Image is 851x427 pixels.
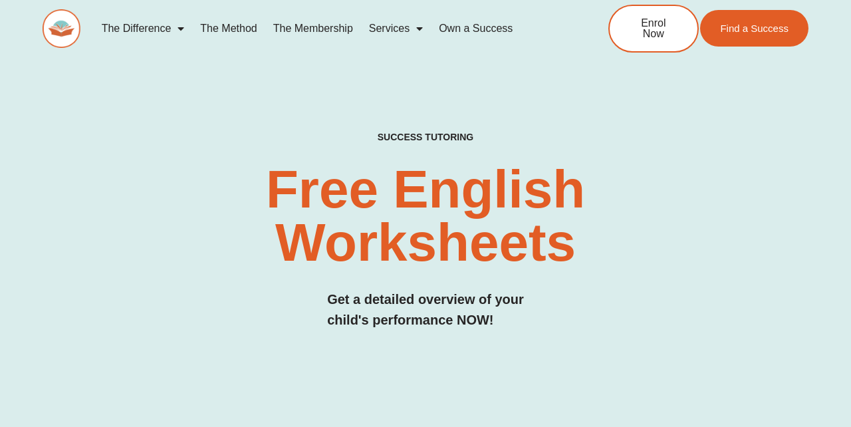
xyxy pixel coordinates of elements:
[173,163,678,269] h2: Free English Worksheets​
[608,5,699,53] a: Enrol Now
[327,289,524,331] h3: Get a detailed overview of your child's performance NOW!
[192,13,265,44] a: The Method
[630,18,677,39] span: Enrol Now
[312,132,539,143] h4: SUCCESS TUTORING​
[94,13,565,44] nav: Menu
[431,13,521,44] a: Own a Success
[720,23,789,33] span: Find a Success
[94,13,193,44] a: The Difference
[361,13,431,44] a: Services
[265,13,361,44] a: The Membership
[700,10,808,47] a: Find a Success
